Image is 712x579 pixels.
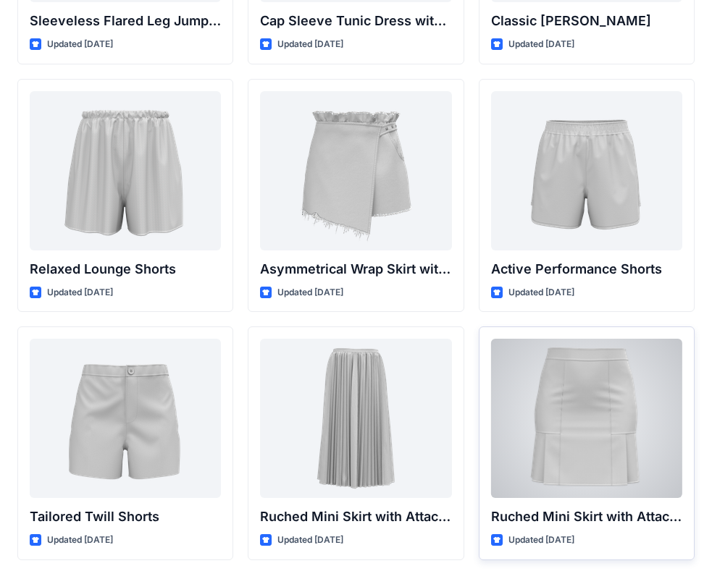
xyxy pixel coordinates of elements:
p: Updated [DATE] [47,285,113,300]
p: Updated [DATE] [277,37,343,52]
a: Ruched Mini Skirt with Attached Draped Panel [260,339,451,498]
p: Classic [PERSON_NAME] [491,11,682,31]
p: Updated [DATE] [277,285,343,300]
a: Asymmetrical Wrap Skirt with Ruffle Waist [260,91,451,250]
p: Updated [DATE] [508,533,574,548]
p: Updated [DATE] [47,37,113,52]
p: Updated [DATE] [47,533,113,548]
p: Ruched Mini Skirt with Attached Draped Panel [260,507,451,527]
p: Updated [DATE] [277,533,343,548]
p: Updated [DATE] [508,37,574,52]
p: Relaxed Lounge Shorts [30,259,221,279]
p: Sleeveless Flared Leg Jumpsuit [30,11,221,31]
a: Relaxed Lounge Shorts [30,91,221,250]
p: Asymmetrical Wrap Skirt with Ruffle Waist [260,259,451,279]
p: Ruched Mini Skirt with Attached Draped Panel [491,507,682,527]
a: Ruched Mini Skirt with Attached Draped Panel [491,339,682,498]
p: Tailored Twill Shorts [30,507,221,527]
a: Tailored Twill Shorts [30,339,221,498]
a: Active Performance Shorts [491,91,682,250]
p: Updated [DATE] [508,285,574,300]
p: Active Performance Shorts [491,259,682,279]
p: Cap Sleeve Tunic Dress with Belt [260,11,451,31]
